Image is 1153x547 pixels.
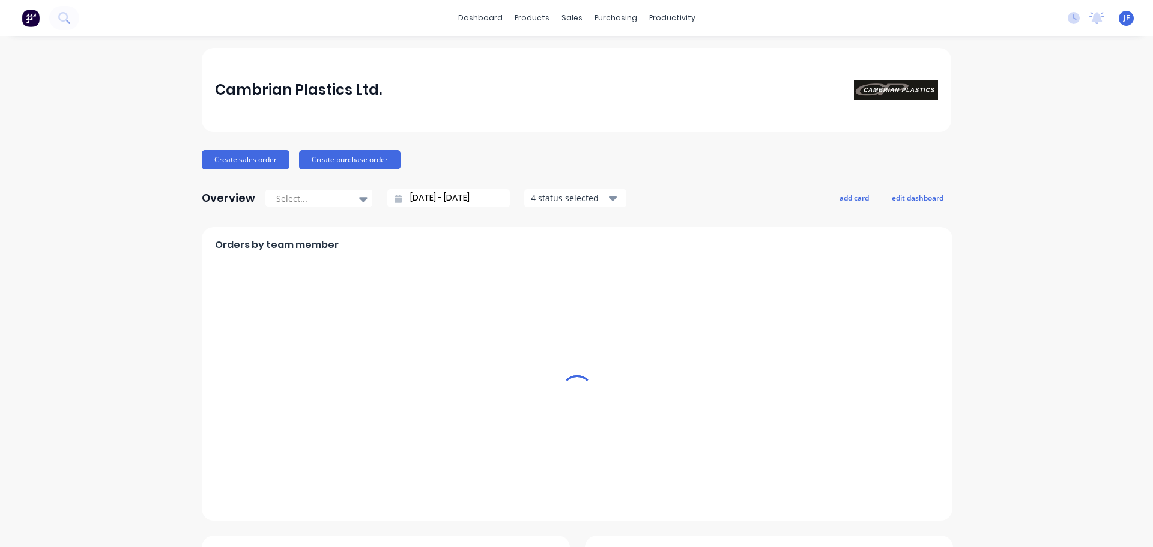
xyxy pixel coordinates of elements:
div: sales [555,9,589,27]
div: Cambrian Plastics Ltd. [215,78,382,102]
button: Create purchase order [299,150,401,169]
a: dashboard [452,9,509,27]
button: Create sales order [202,150,289,169]
div: 4 status selected [531,192,607,204]
div: purchasing [589,9,643,27]
button: edit dashboard [884,190,951,205]
img: Cambrian Plastics Ltd. [854,80,938,100]
div: products [509,9,555,27]
div: Overview [202,186,255,210]
div: productivity [643,9,701,27]
button: 4 status selected [524,189,626,207]
img: Factory [22,9,40,27]
span: Orders by team member [215,238,339,252]
button: add card [832,190,877,205]
span: JF [1124,13,1130,23]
